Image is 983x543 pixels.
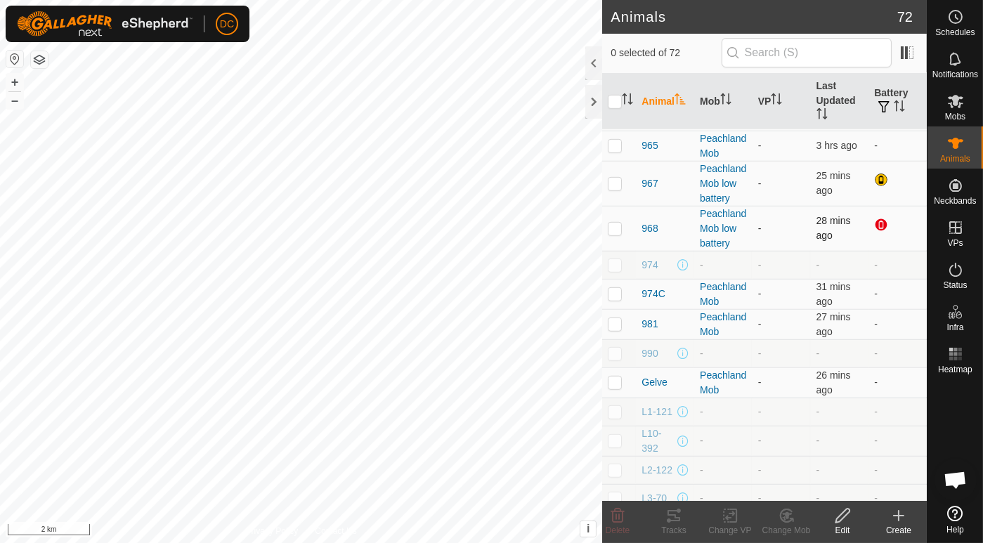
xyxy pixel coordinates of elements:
span: - [816,406,820,417]
span: i [587,523,590,535]
span: - [816,259,820,270]
span: 974 [642,258,658,273]
td: - [868,456,927,484]
span: 15 Oct 2025, 12:40 pm [816,215,851,241]
span: VPs [947,239,963,247]
span: Animals [940,155,970,163]
input: Search (S) [722,38,892,67]
app-display-virtual-paddock-transition: - [758,377,762,388]
app-display-virtual-paddock-transition: - [758,288,762,299]
app-display-virtual-paddock-transition: - [758,259,762,270]
app-display-virtual-paddock-transition: - [758,406,762,417]
div: Open chat [935,459,977,501]
div: - [700,346,747,361]
span: 968 [642,221,658,236]
div: Peachland Mob low battery [700,162,747,206]
div: Change Mob [758,524,814,537]
span: 15 Oct 2025, 9:43 am [816,140,857,151]
span: - [816,435,820,446]
app-display-virtual-paddock-transition: - [758,178,762,189]
button: Map Layers [31,51,48,68]
img: Gallagher Logo [17,11,193,37]
td: - [868,251,927,279]
td: - [868,484,927,512]
th: VP [753,73,811,130]
span: Neckbands [934,197,976,205]
span: Schedules [935,28,975,37]
span: Mobs [945,112,965,121]
td: - [868,131,927,161]
td: - [868,426,927,456]
div: Tracks [646,524,702,537]
th: Last Updated [811,73,869,130]
div: - [700,258,747,273]
div: Peachland Mob low battery [700,207,747,251]
span: Status [943,281,967,289]
span: 0 selected of 72 [611,46,721,60]
span: 15 Oct 2025, 12:42 pm [816,311,851,337]
span: - [816,464,820,476]
app-display-virtual-paddock-transition: - [758,140,762,151]
app-display-virtual-paddock-transition: - [758,464,762,476]
span: L2-122 [642,463,672,478]
p-sorticon: Activate to sort [771,96,782,107]
p-sorticon: Activate to sort [816,110,828,122]
button: + [6,74,23,91]
span: 967 [642,176,658,191]
div: Peachland Mob [700,368,747,398]
th: Animal [636,73,694,130]
app-display-virtual-paddock-transition: - [758,435,762,446]
span: 15 Oct 2025, 12:38 pm [816,281,851,307]
th: Battery [868,73,927,130]
span: Heatmap [938,365,972,374]
span: - [816,348,820,359]
div: Peachland Mob [700,280,747,309]
div: Peachland Mob [700,131,747,161]
td: - [868,367,927,398]
span: L1-121 [642,405,672,419]
span: Gelve [642,375,668,390]
div: Edit [814,524,871,537]
span: Infra [946,323,963,332]
app-display-virtual-paddock-transition: - [758,223,762,234]
div: Peachland Mob [700,310,747,339]
span: 990 [642,346,658,361]
p-sorticon: Activate to sort [622,96,633,107]
span: 981 [642,317,658,332]
div: - [700,463,747,478]
div: - [700,433,747,448]
span: Help [946,525,964,534]
button: – [6,92,23,109]
td: - [868,398,927,426]
p-sorticon: Activate to sort [894,103,905,114]
div: - [700,405,747,419]
app-display-virtual-paddock-transition: - [758,348,762,359]
td: - [868,339,927,367]
span: 15 Oct 2025, 12:43 pm [816,369,851,395]
app-display-virtual-paddock-transition: - [758,492,762,504]
th: Mob [694,73,753,130]
span: - [816,492,820,504]
span: 965 [642,138,658,153]
span: Notifications [932,70,978,79]
span: L10-392 [642,426,675,456]
p-sorticon: Activate to sort [720,96,731,107]
button: Reset Map [6,51,23,67]
a: Contact Us [315,525,356,537]
span: 974C [642,287,665,301]
div: - [700,491,747,506]
td: - [868,309,927,339]
p-sorticon: Activate to sort [675,96,686,107]
span: Delete [606,525,630,535]
span: DC [220,17,234,32]
span: 72 [897,6,913,27]
button: i [580,521,596,537]
div: Change VP [702,524,758,537]
td: - [868,279,927,309]
h2: Animals [611,8,897,25]
a: Help [927,500,983,539]
app-display-virtual-paddock-transition: - [758,318,762,329]
span: L3-70 [642,491,667,506]
div: Create [871,524,927,537]
span: 15 Oct 2025, 12:44 pm [816,170,851,196]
